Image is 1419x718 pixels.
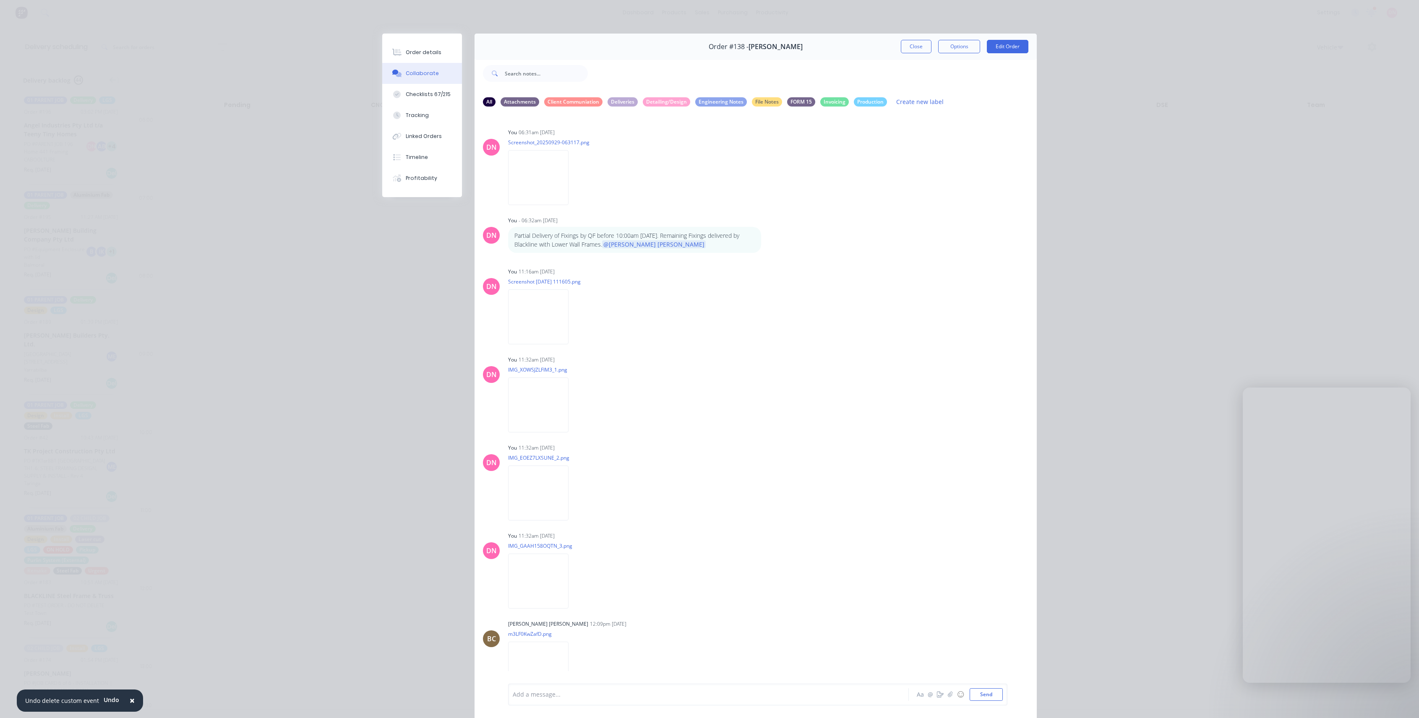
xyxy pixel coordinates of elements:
[382,63,462,84] button: Collaborate
[501,97,539,107] div: Attachments
[508,129,517,136] div: You
[486,546,497,556] div: DN
[508,630,577,637] p: m3LF0KwZafD.png
[519,129,555,136] div: 06:31am [DATE]
[643,97,690,107] div: Detailing/Design
[508,444,517,452] div: You
[519,444,555,452] div: 11:32am [DATE]
[406,49,441,56] div: Order details
[544,97,603,107] div: Client Communiation
[406,91,451,98] div: Checklists 67/215
[486,142,497,152] div: DN
[901,40,931,53] button: Close
[508,366,577,373] p: IMG_XOWSJZLFIM3_1.png
[892,96,948,107] button: Create new label
[938,40,980,53] button: Options
[608,97,638,107] div: Deliveries
[99,694,124,706] button: Undo
[486,458,497,468] div: DN
[508,620,588,628] div: [PERSON_NAME] [PERSON_NAME]
[406,70,439,77] div: Collaborate
[519,356,555,364] div: 11:32am [DATE]
[406,112,429,119] div: Tracking
[406,133,442,140] div: Linked Orders
[970,688,1003,701] button: Send
[508,139,590,146] p: Screenshot_20250929-063117.png
[787,97,815,107] div: FORM 15
[514,231,755,249] div: Partial Delivery of Fixings by QF before 10:00am [DATE]. Remaining Fixings delivered by Blackline...
[749,43,803,51] span: [PERSON_NAME]
[508,542,577,549] p: IMG_GAAH158OQTN_3.png
[382,168,462,189] button: Profitability
[915,689,925,700] button: Aa
[508,268,517,276] div: You
[508,532,517,540] div: You
[925,689,935,700] button: @
[1243,388,1411,683] iframe: Intercom live chat
[25,696,99,705] div: Undo delete custom event
[508,217,517,224] div: You
[519,217,558,224] div: - 06:32am [DATE]
[406,174,437,182] div: Profitability
[486,369,497,380] div: DN
[130,695,135,706] span: ×
[752,97,782,107] div: File Notes
[483,97,496,107] div: All
[820,97,849,107] div: Invoicing
[602,240,706,248] span: @[PERSON_NAME] [PERSON_NAME]
[505,65,588,82] input: Search notes...
[519,532,555,540] div: 11:32am [DATE]
[382,147,462,168] button: Timeline
[486,230,497,240] div: DN
[406,153,428,161] div: Timeline
[486,281,497,291] div: DN
[955,689,965,700] button: ☺
[709,43,749,51] span: Order #138 -
[487,634,496,644] div: BC
[508,454,577,461] p: IMG_EOEZ7LXSUNE_2.png
[382,126,462,147] button: Linked Orders
[508,278,581,285] p: Screenshot [DATE] 111605.png
[987,40,1028,53] button: Edit Order
[121,691,143,711] button: Close
[695,97,747,107] div: Engineering Notes
[590,620,626,628] div: 12:09pm [DATE]
[519,268,555,276] div: 11:16am [DATE]
[854,97,887,107] div: Production
[382,105,462,126] button: Tracking
[382,84,462,105] button: Checklists 67/215
[382,42,462,63] button: Order details
[508,356,517,364] div: You
[1390,689,1411,710] iframe: Intercom live chat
